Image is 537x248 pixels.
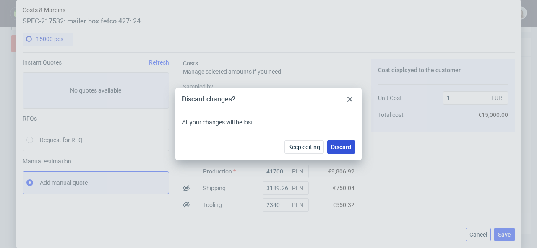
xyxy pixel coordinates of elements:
button: Discard [327,140,355,154]
input: Delete Offer [11,8,127,25]
a: markdown [224,35,253,43]
div: Notes displayed below the Offer [138,11,531,30]
button: Keep editing [284,140,324,154]
div: Discard changes? [182,95,235,104]
div: You can edit this note using [143,35,526,193]
span: Discard [331,144,351,150]
input: Save [143,193,189,202]
span: Keep editing [288,144,320,150]
textarea: Dear Customer, Your offer is ready. Please note that prices do not include VAT. **PRODUCTION TIME... [145,45,333,191]
div: All your changes will be lost. [182,118,355,127]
